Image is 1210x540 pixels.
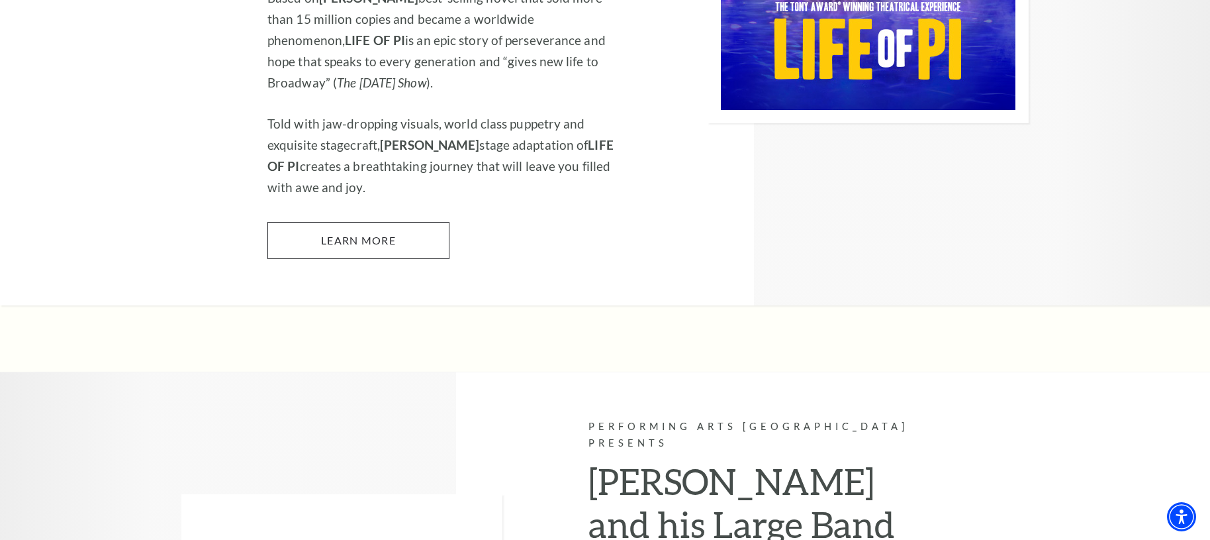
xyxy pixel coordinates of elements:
[588,419,943,452] p: Performing Arts [GEOGRAPHIC_DATA] Presents
[267,113,622,198] p: Told with jaw-dropping visuals, world class puppetry and exquisite stagecraft, stage adaptation o...
[345,32,405,48] strong: LIFE OF PI
[1167,502,1196,531] div: Accessibility Menu
[380,137,479,152] strong: [PERSON_NAME]
[267,222,449,259] a: Learn More Life of Pi
[337,75,426,90] em: The [DATE] Show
